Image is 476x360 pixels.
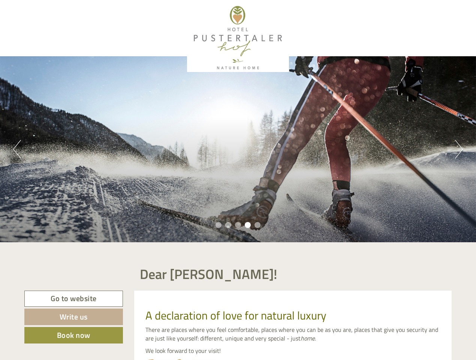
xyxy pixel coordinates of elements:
[145,325,441,343] p: There are places where you feel comfortable, places where you can be as you are, places that give...
[24,309,123,325] a: Write us
[455,140,463,159] button: Next
[301,334,315,343] em: home
[145,307,326,324] span: A declaration of love for natural luxury
[13,140,21,159] button: Previous
[24,327,123,343] a: Book now
[24,291,123,307] a: Go to website
[145,346,441,355] p: We look forward to your visit!
[140,267,277,282] h1: Dear [PERSON_NAME]!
